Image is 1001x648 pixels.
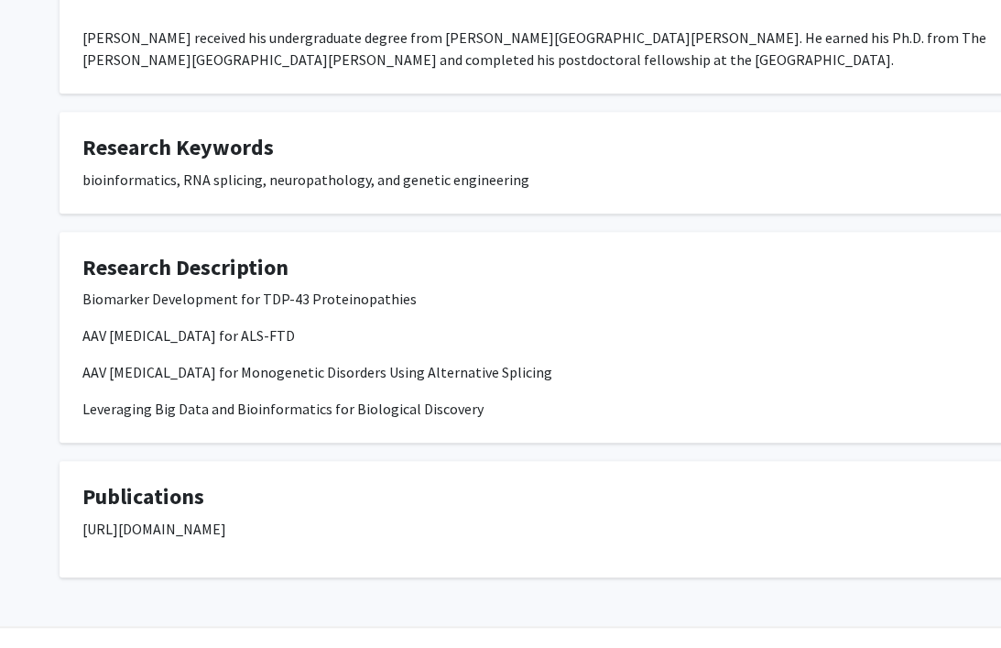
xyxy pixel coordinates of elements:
[14,566,78,634] iframe: Chat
